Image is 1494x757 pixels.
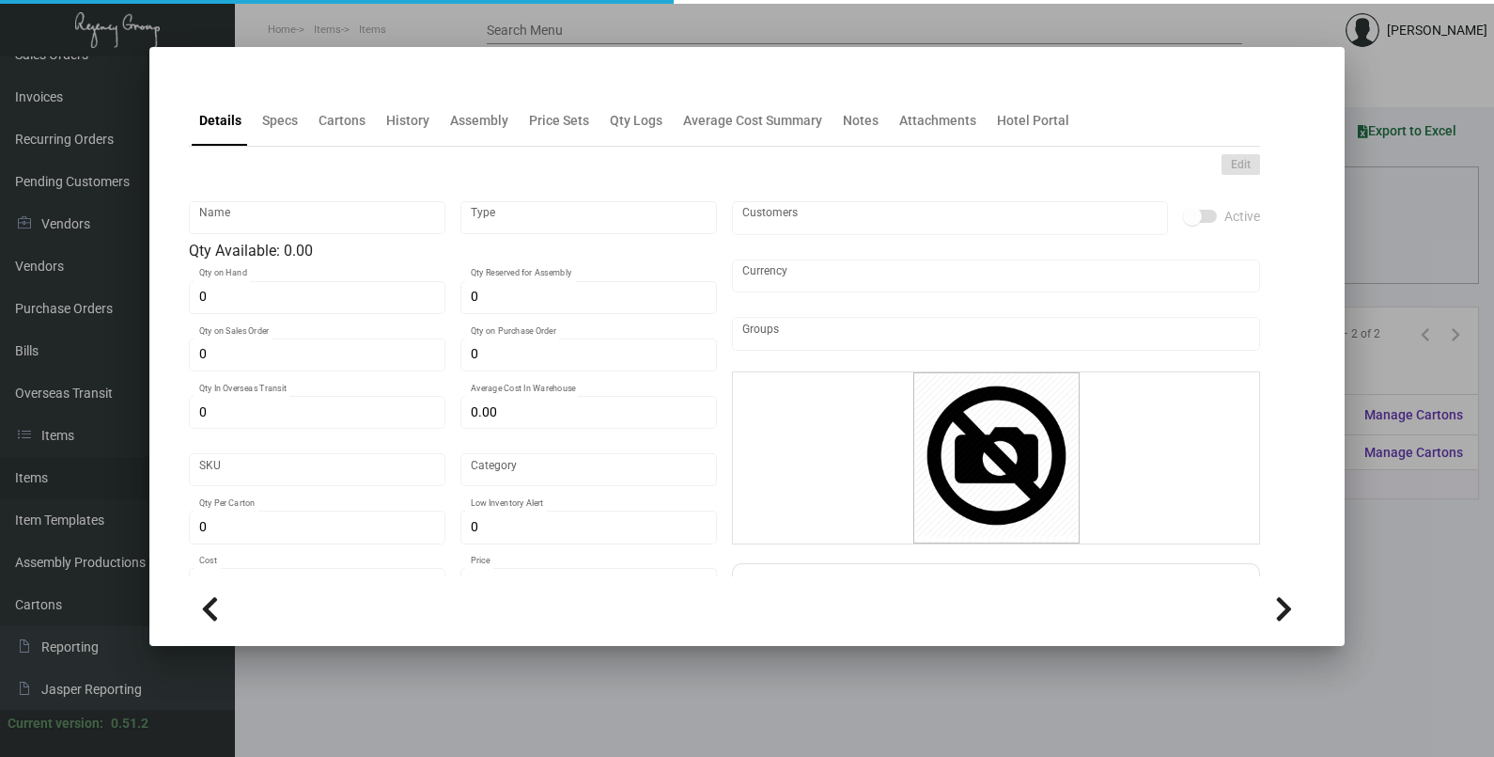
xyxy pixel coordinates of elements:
[189,240,717,262] div: Qty Available: 0.00
[610,111,662,131] div: Qty Logs
[529,111,589,131] div: Price Sets
[1222,154,1260,175] button: Edit
[899,111,976,131] div: Attachments
[1224,205,1260,228] span: Active
[8,714,103,733] div: Current version:
[843,111,879,131] div: Notes
[319,111,366,131] div: Cartons
[262,111,298,131] div: Specs
[742,211,1159,226] input: Add new..
[742,326,1251,341] input: Add new..
[683,111,822,131] div: Average Cost Summary
[450,111,508,131] div: Assembly
[111,714,148,733] div: 0.51.2
[1231,157,1251,173] span: Edit
[997,111,1069,131] div: Hotel Portal
[199,111,241,131] div: Details
[386,111,429,131] div: History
